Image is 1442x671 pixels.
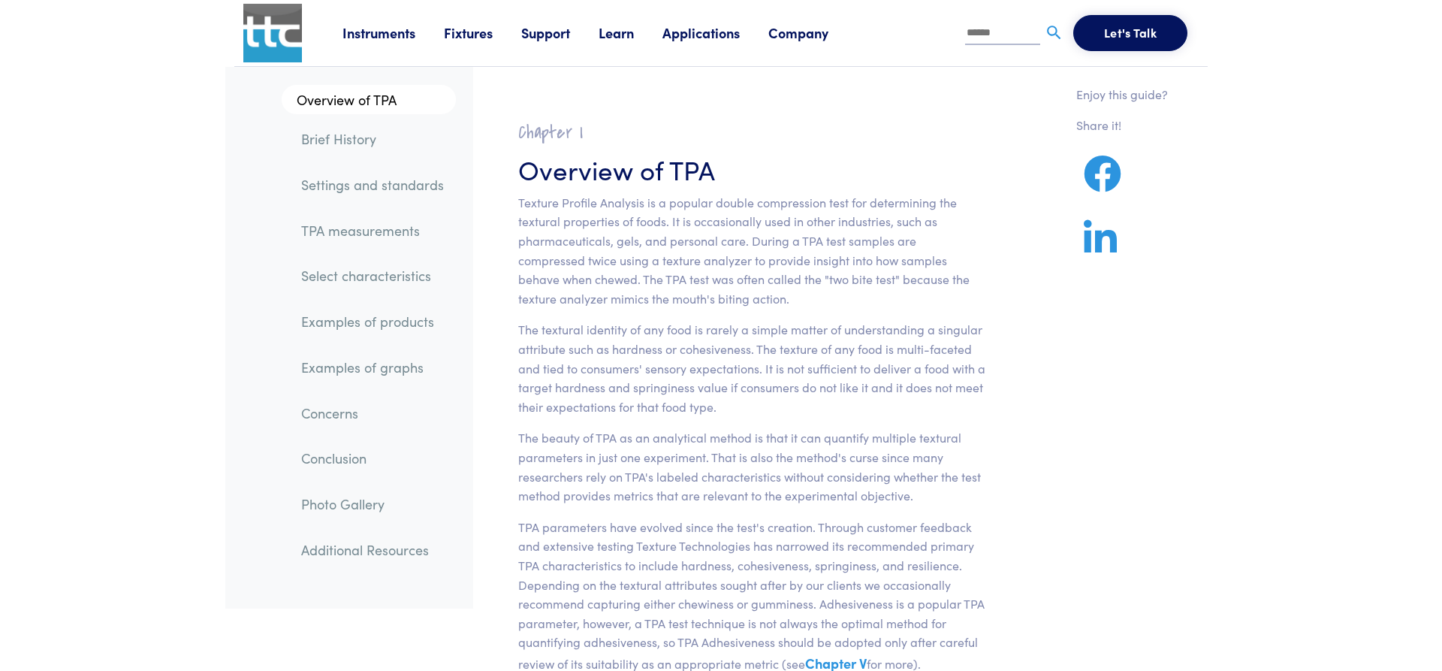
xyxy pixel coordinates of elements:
a: Learn [599,23,662,42]
a: Support [521,23,599,42]
h3: Overview of TPA [518,150,986,187]
p: Enjoy this guide? [1076,85,1168,104]
a: Conclusion [289,441,456,476]
h2: Chapter I [518,121,986,144]
a: Select characteristics [289,258,456,293]
a: TPA measurements [289,213,456,248]
button: Let's Talk [1073,15,1187,51]
a: Company [768,23,857,42]
a: Overview of TPA [282,85,456,115]
img: ttc_logo_1x1_v1.0.png [243,4,302,62]
p: The beauty of TPA as an analytical method is that it can quantify multiple textural parameters in... [518,428,986,505]
a: Examples of graphs [289,350,456,385]
a: Photo Gallery [289,487,456,521]
a: Brief History [289,122,456,156]
a: Settings and standards [289,168,456,202]
a: Applications [662,23,768,42]
a: Instruments [342,23,444,42]
a: Concerns [289,396,456,431]
a: Examples of products [289,304,456,339]
p: Texture Profile Analysis is a popular double compression test for determining the textural proper... [518,193,986,309]
a: Share on LinkedIn [1076,237,1124,256]
p: The textural identity of any food is rarely a simple matter of understanding a singular attribute... [518,320,986,416]
a: Additional Resources [289,533,456,567]
p: Share it! [1076,116,1168,135]
a: Fixtures [444,23,521,42]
